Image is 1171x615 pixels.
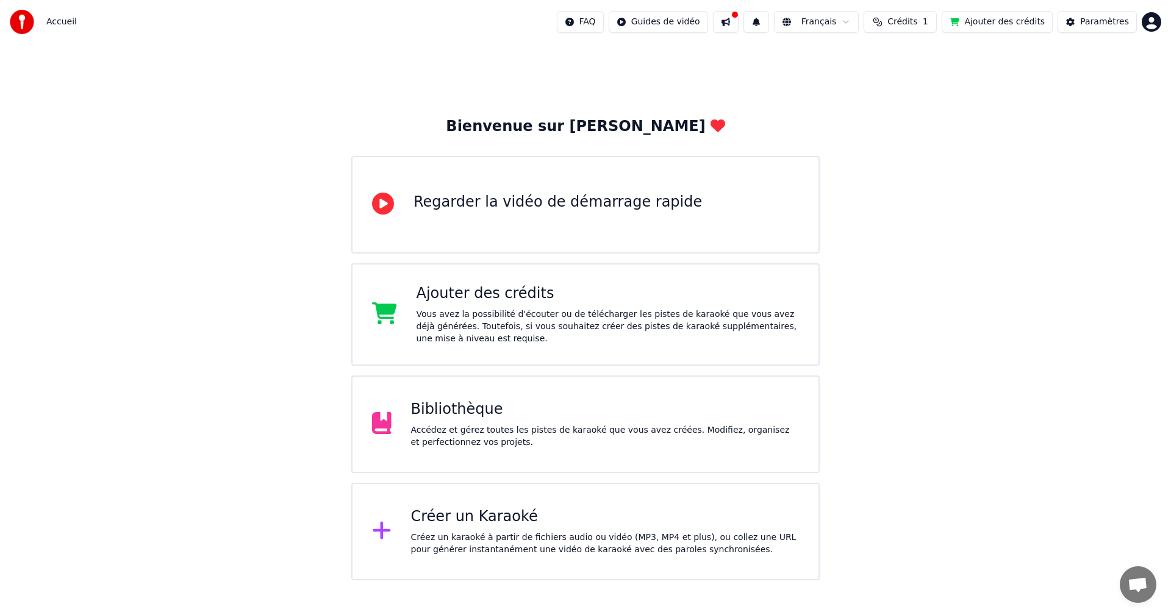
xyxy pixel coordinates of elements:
[46,16,77,28] nav: breadcrumb
[1058,11,1137,33] button: Paramètres
[1120,566,1156,603] a: Ouvrir le chat
[864,11,937,33] button: Crédits1
[942,11,1053,33] button: Ajouter des crédits
[1080,16,1129,28] div: Paramètres
[10,10,34,34] img: youka
[411,507,800,527] div: Créer un Karaoké
[417,308,800,345] div: Vous avez la possibilité d'écouter ou de télécharger les pistes de karaoké que vous avez déjà gén...
[609,11,708,33] button: Guides de vidéo
[411,424,800,449] div: Accédez et gérez toutes les pistes de karaoké que vous avez créées. Modifiez, organisez et perfec...
[887,16,917,28] span: Crédits
[411,531,800,556] div: Créez un karaoké à partir de fichiers audio ou vidéo (MP3, MP4 et plus), ou collez une URL pour g...
[557,11,604,33] button: FAQ
[414,193,702,212] div: Regarder la vidéo de démarrage rapide
[446,117,725,137] div: Bienvenue sur [PERSON_NAME]
[411,400,800,419] div: Bibliothèque
[923,16,928,28] span: 1
[417,284,800,304] div: Ajouter des crédits
[46,16,77,28] span: Accueil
